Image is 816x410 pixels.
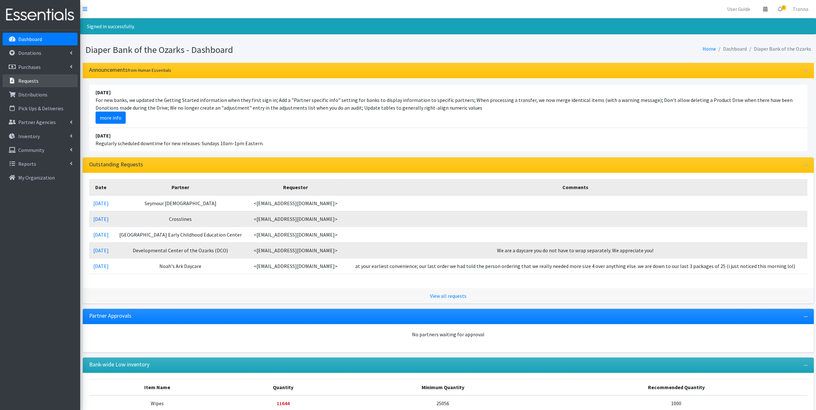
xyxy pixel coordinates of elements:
[343,258,807,274] td: at your earliest convenience; our last order we had told the person ordering that we really neede...
[3,157,78,170] a: Reports
[89,128,807,151] li: Regularly scheduled downtime for new releases: Sundays 10am-1pm Eastern.
[722,3,755,15] a: User Guide
[18,36,42,42] p: Dashboard
[787,3,813,15] a: Tranna
[341,379,545,395] th: Minimum Quantity
[18,50,41,56] p: Donations
[18,64,41,70] p: Purchases
[18,161,36,167] p: Reports
[128,67,171,73] small: from Human Essentials
[248,242,343,258] td: <[EMAIL_ADDRESS][DOMAIN_NAME]>
[773,3,787,15] a: 5
[277,400,290,406] strong: Below minimum quantity
[747,44,811,54] li: Diaper Bank of the Ozarks
[89,179,113,195] th: Date
[3,171,78,184] a: My Organization
[343,242,807,258] td: We are a daycare you do not have to wrap separately. We appreciate you!
[113,242,248,258] td: Developmental Center of the Ozarks (DCO)
[3,33,78,46] a: Dashboard
[18,147,44,153] p: Community
[96,89,111,96] strong: [DATE]
[96,132,111,139] strong: [DATE]
[3,130,78,143] a: Inventory
[3,74,78,87] a: Requests
[248,258,343,274] td: <[EMAIL_ADDRESS][DOMAIN_NAME]>
[343,179,807,195] th: Comments
[18,174,55,181] p: My Organization
[18,105,63,112] p: Pick Ups & Deliveries
[248,227,343,242] td: <[EMAIL_ADDRESS][DOMAIN_NAME]>
[18,133,40,139] p: Inventory
[89,313,131,319] h3: Partner Approvals
[430,293,467,299] a: View all requests
[702,46,716,52] a: Home
[89,379,226,395] th: Item Name
[3,61,78,73] a: Purchases
[3,88,78,101] a: Distributions
[113,179,248,195] th: Partner
[113,195,248,211] td: Seymour [DEMOGRAPHIC_DATA]
[89,161,143,168] h3: Outstanding Requests
[716,44,747,54] li: Dashboard
[248,211,343,227] td: <[EMAIL_ADDRESS][DOMAIN_NAME]>
[93,200,109,206] a: [DATE]
[3,102,78,115] a: Pick Ups & Deliveries
[3,144,78,156] a: Community
[89,85,807,128] li: For new banks, we updated the Getting Started information when they first sign in; Add a "Partner...
[113,258,248,274] td: Noah's Ark Daycare
[96,112,126,124] a: more info
[3,46,78,59] a: Donations
[3,4,78,26] img: HumanEssentials
[93,216,109,222] a: [DATE]
[93,263,109,269] a: [DATE]
[89,361,149,368] h3: Bank-wide Low inventory
[89,67,171,73] h3: Announcements
[85,44,446,55] h1: Diaper Bank of the Ozarks - Dashboard
[248,179,343,195] th: Requestor
[113,211,248,227] td: Crosslines
[18,78,38,84] p: Requests
[18,91,47,98] p: Distributions
[18,119,56,125] p: Partner Agencies
[80,18,816,34] div: Signed in successfully.
[113,227,248,242] td: [GEOGRAPHIC_DATA] Early Childhood Education Center
[93,231,109,238] a: [DATE]
[226,379,341,395] th: Quantity
[89,331,807,338] div: No partners waiting for approval
[93,247,109,254] a: [DATE]
[782,5,786,10] span: 5
[545,379,807,395] th: Recommended Quantity
[3,116,78,129] a: Partner Agencies
[248,195,343,211] td: <[EMAIL_ADDRESS][DOMAIN_NAME]>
